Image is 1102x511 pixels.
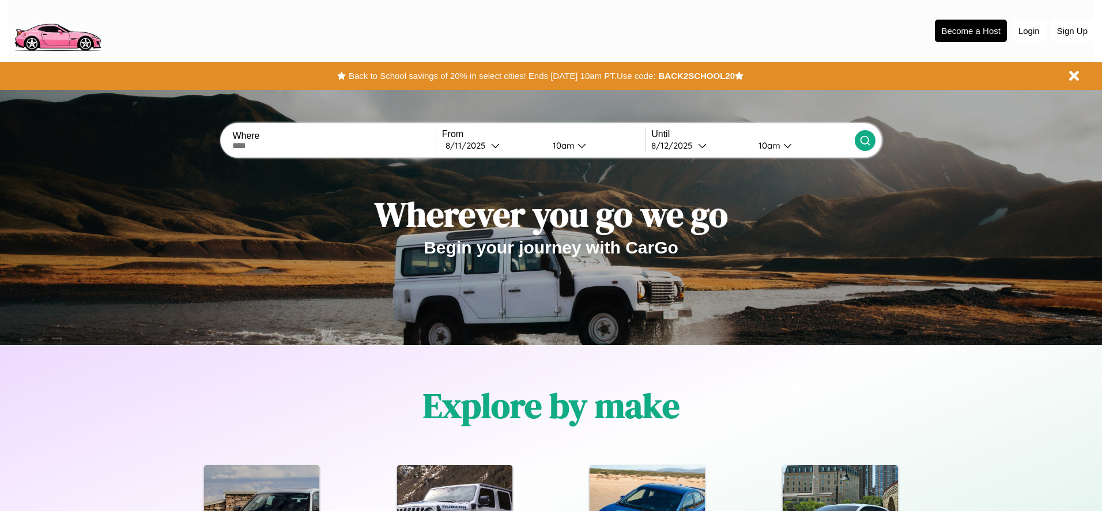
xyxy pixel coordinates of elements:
label: Until [651,129,854,139]
div: 8 / 11 / 2025 [446,140,491,151]
label: From [442,129,645,139]
img: logo [9,6,106,54]
div: 10am [547,140,578,151]
div: 10am [753,140,783,151]
div: 8 / 12 / 2025 [651,140,698,151]
b: BACK2SCHOOL20 [658,71,735,81]
button: Become a Host [935,20,1007,42]
button: 10am [544,139,645,152]
button: Sign Up [1051,20,1093,41]
button: Back to School savings of 20% in select cities! Ends [DATE] 10am PT.Use code: [346,68,658,84]
button: 8/11/2025 [442,139,544,152]
h1: Explore by make [423,382,680,429]
label: Where [232,131,435,141]
button: 10am [749,139,854,152]
button: Login [1013,20,1046,41]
